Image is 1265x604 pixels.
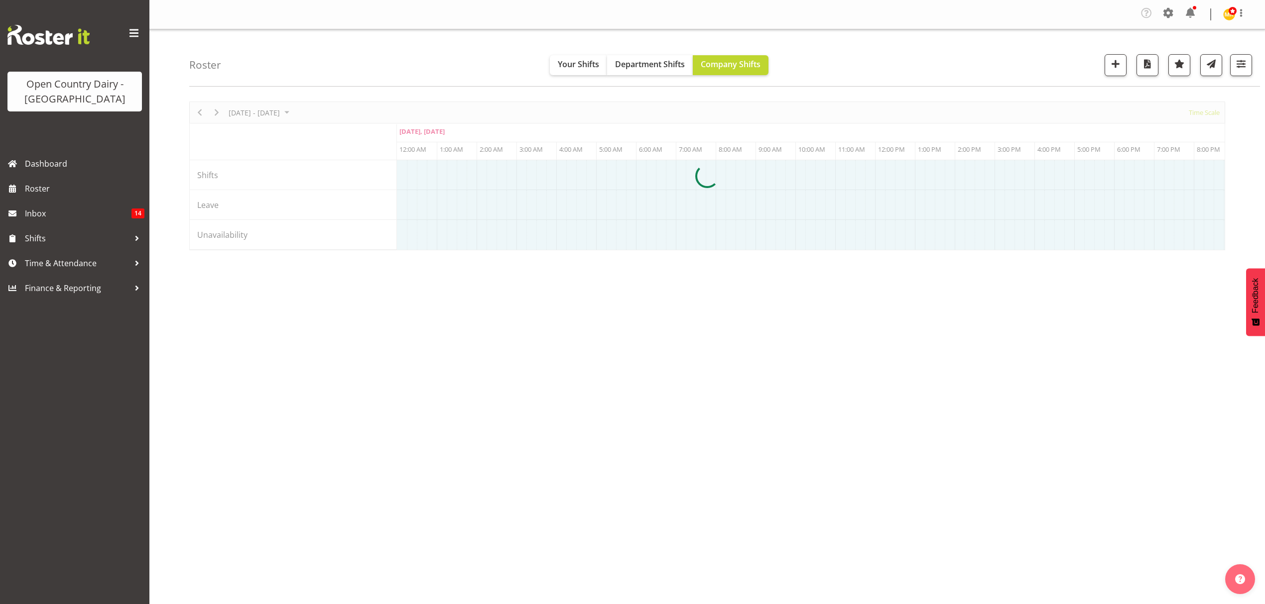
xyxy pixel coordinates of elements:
[701,59,760,70] span: Company Shifts
[25,181,144,196] span: Roster
[1168,54,1190,76] button: Highlight an important date within the roster.
[1235,574,1245,584] img: help-xxl-2.png
[25,281,129,296] span: Finance & Reporting
[693,55,768,75] button: Company Shifts
[25,156,144,171] span: Dashboard
[131,208,144,218] span: 14
[615,59,685,70] span: Department Shifts
[1137,54,1158,76] button: Download a PDF of the roster according to the set date range.
[17,77,132,106] div: Open Country Dairy - [GEOGRAPHIC_DATA]
[558,59,599,70] span: Your Shifts
[1230,54,1252,76] button: Filter Shifts
[25,206,131,221] span: Inbox
[550,55,607,75] button: Your Shifts
[25,256,129,271] span: Time & Attendance
[1223,8,1235,20] img: milk-reception-awarua7542.jpg
[1105,54,1127,76] button: Add a new shift
[1251,278,1260,313] span: Feedback
[25,231,129,246] span: Shifts
[1246,268,1265,336] button: Feedback - Show survey
[1200,54,1222,76] button: Send a list of all shifts for the selected filtered period to all rostered employees.
[607,55,693,75] button: Department Shifts
[7,25,90,45] img: Rosterit website logo
[189,59,221,71] h4: Roster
